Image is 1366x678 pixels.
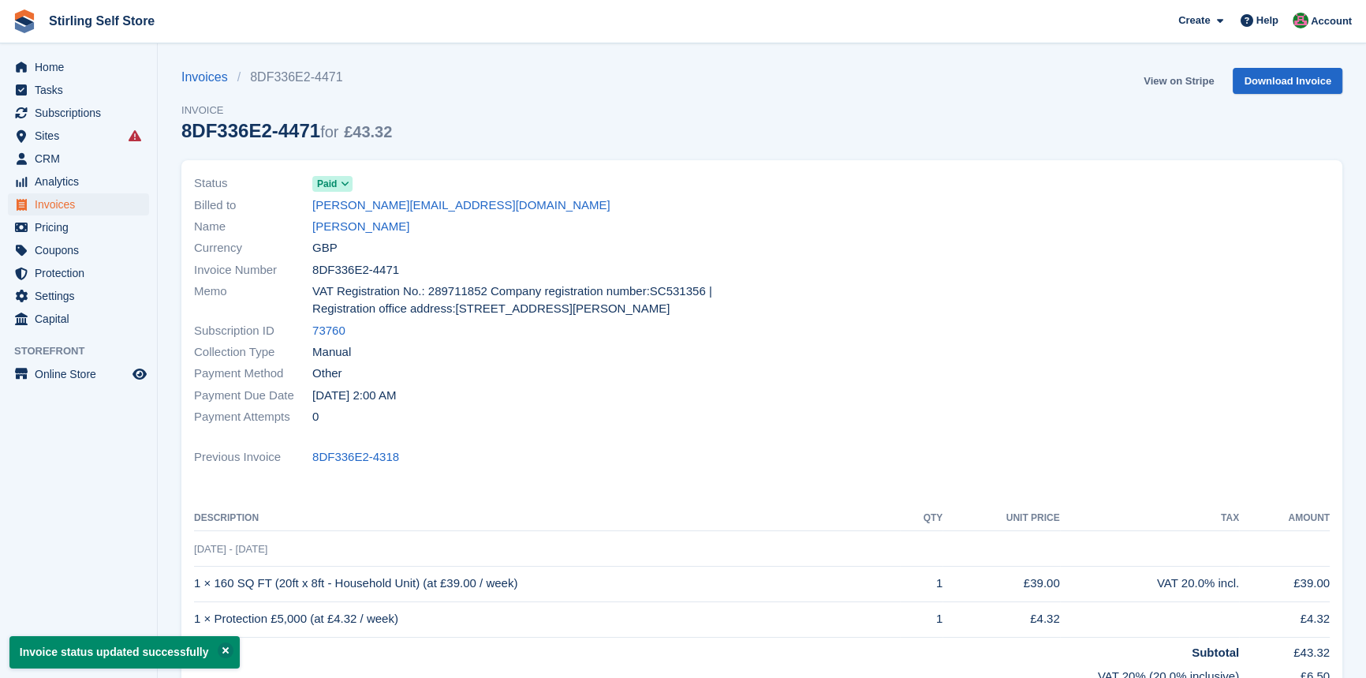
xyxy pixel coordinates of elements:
[1060,575,1239,593] div: VAT 20.0% incl.
[1192,646,1239,659] strong: Subtotal
[35,170,129,193] span: Analytics
[317,177,337,191] span: Paid
[8,56,149,78] a: menu
[35,102,129,124] span: Subscriptions
[9,636,240,669] p: Invoice status updated successfully
[194,261,312,279] span: Invoice Number
[1239,566,1330,601] td: £39.00
[35,79,129,101] span: Tasks
[1256,13,1278,28] span: Help
[194,543,267,555] span: [DATE] - [DATE]
[14,343,157,359] span: Storefront
[35,56,129,78] span: Home
[312,448,399,466] a: 8DF336E2-4318
[1233,68,1342,94] a: Download Invoice
[8,193,149,215] a: menu
[1311,13,1352,29] span: Account
[35,148,129,170] span: CRM
[130,365,149,384] a: Preview store
[312,218,409,236] a: [PERSON_NAME]
[312,261,399,279] span: 8DF336E2-4471
[194,343,312,361] span: Collection Type
[194,197,312,215] span: Billed to
[1239,637,1330,661] td: £43.32
[312,197,610,215] a: [PERSON_NAME][EMAIL_ADDRESS][DOMAIN_NAME]
[35,125,129,147] span: Sites
[194,566,900,601] td: 1 × 160 SQ FT (20ft x 8ft - Household Unit) (at £39.00 / week)
[942,601,1059,637] td: £4.32
[181,103,392,118] span: Invoice
[194,387,312,405] span: Payment Due Date
[312,174,353,193] a: Paid
[1060,506,1239,531] th: Tax
[8,170,149,193] a: menu
[312,365,342,383] span: Other
[43,8,161,34] a: Stirling Self Store
[181,68,237,87] a: Invoices
[942,506,1059,531] th: Unit Price
[900,506,942,531] th: QTY
[942,566,1059,601] td: £39.00
[312,239,338,257] span: GBP
[320,123,338,140] span: for
[35,285,129,307] span: Settings
[194,239,312,257] span: Currency
[194,506,900,531] th: Description
[35,363,129,385] span: Online Store
[312,343,351,361] span: Manual
[35,308,129,330] span: Capital
[35,216,129,238] span: Pricing
[312,283,752,318] span: VAT Registration No.: 289711852 Company registration number:SC531356 | Registration office addres...
[194,408,312,426] span: Payment Attempts
[194,365,312,383] span: Payment Method
[8,308,149,330] a: menu
[344,123,392,140] span: £43.32
[1137,68,1220,94] a: View on Stripe
[129,129,141,142] i: Smart entry sync failures have occurred
[181,68,392,87] nav: breadcrumbs
[312,387,396,405] time: 2025-10-03 01:00:00 UTC
[312,322,345,340] a: 73760
[900,566,942,601] td: 1
[1239,506,1330,531] th: Amount
[194,601,900,637] td: 1 × Protection £5,000 (at £4.32 / week)
[8,125,149,147] a: menu
[194,283,312,318] span: Memo
[8,363,149,385] a: menu
[8,262,149,284] a: menu
[194,448,312,466] span: Previous Invoice
[194,218,312,236] span: Name
[194,322,312,340] span: Subscription ID
[13,9,36,33] img: stora-icon-8386f47178a22dfd0bd8f6a31ec36ba5ce8667c1dd55bd0f319d3a0aa187defe.svg
[900,601,942,637] td: 1
[8,239,149,261] a: menu
[35,262,129,284] span: Protection
[8,216,149,238] a: menu
[1293,13,1308,28] img: Lucy
[8,285,149,307] a: menu
[312,408,319,426] span: 0
[1239,601,1330,637] td: £4.32
[8,79,149,101] a: menu
[8,102,149,124] a: menu
[8,148,149,170] a: menu
[194,174,312,193] span: Status
[35,239,129,261] span: Coupons
[35,193,129,215] span: Invoices
[1178,13,1210,28] span: Create
[181,120,392,141] div: 8DF336E2-4471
